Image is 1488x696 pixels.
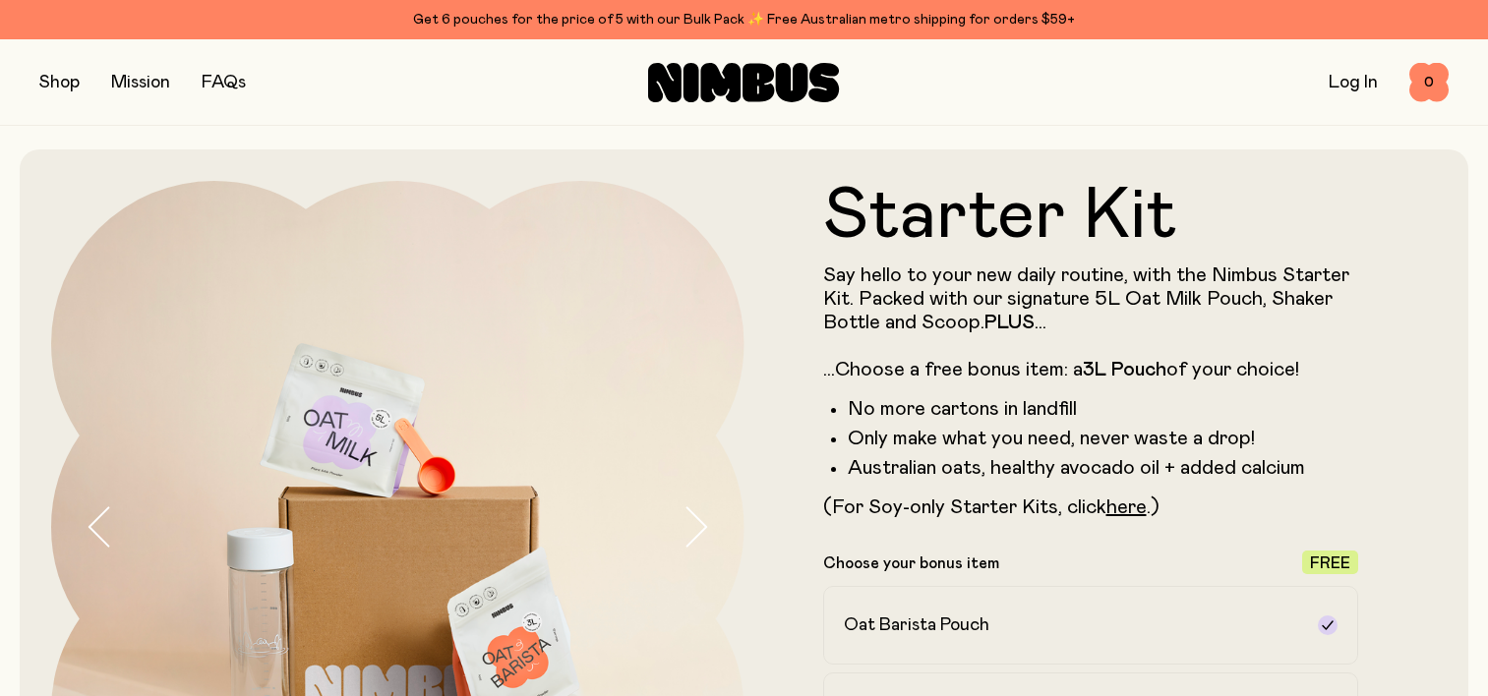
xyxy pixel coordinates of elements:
p: Say hello to your new daily routine, with the Nimbus Starter Kit. Packed with our signature 5L Oa... [823,263,1359,381]
h2: Oat Barista Pouch [844,613,989,637]
p: (For Soy-only Starter Kits, click .) [823,495,1359,519]
strong: 3L [1083,360,1106,379]
li: Australian oats, healthy avocado oil + added calcium [848,456,1359,480]
h1: Starter Kit [823,181,1359,252]
a: here [1106,497,1147,517]
span: Free [1310,555,1350,571]
a: Log In [1329,74,1378,91]
button: 0 [1409,63,1449,102]
li: No more cartons in landfill [848,397,1359,421]
a: Mission [111,74,170,91]
strong: Pouch [1111,360,1166,379]
strong: PLUS [984,313,1035,332]
div: Get 6 pouches for the price of 5 with our Bulk Pack ✨ Free Australian metro shipping for orders $59+ [39,8,1449,31]
a: FAQs [202,74,246,91]
p: Choose your bonus item [823,553,999,573]
li: Only make what you need, never waste a drop! [848,427,1359,450]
